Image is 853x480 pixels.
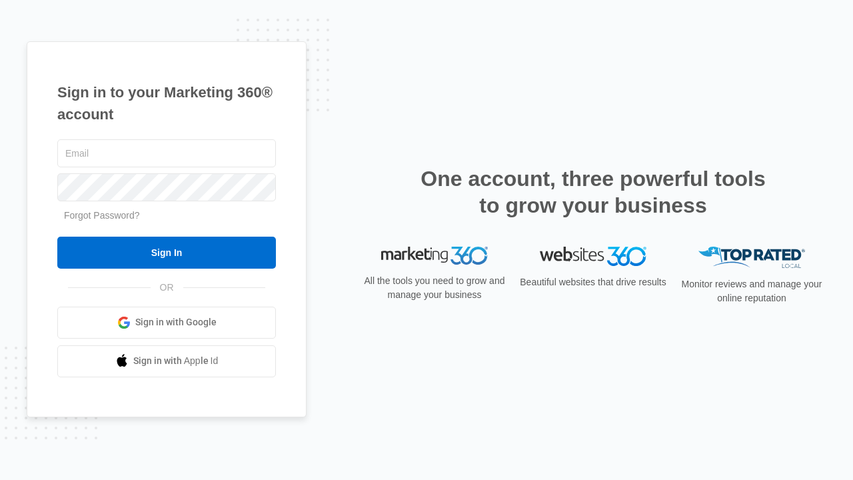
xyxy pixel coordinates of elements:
[57,139,276,167] input: Email
[57,237,276,269] input: Sign In
[64,210,140,221] a: Forgot Password?
[57,307,276,339] a: Sign in with Google
[677,277,826,305] p: Monitor reviews and manage your online reputation
[518,275,668,289] p: Beautiful websites that drive results
[540,247,646,266] img: Websites 360
[360,274,509,302] p: All the tools you need to grow and manage your business
[57,345,276,377] a: Sign in with Apple Id
[151,281,183,295] span: OR
[698,247,805,269] img: Top Rated Local
[135,315,217,329] span: Sign in with Google
[381,247,488,265] img: Marketing 360
[417,165,770,219] h2: One account, three powerful tools to grow your business
[57,81,276,125] h1: Sign in to your Marketing 360® account
[133,354,219,368] span: Sign in with Apple Id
